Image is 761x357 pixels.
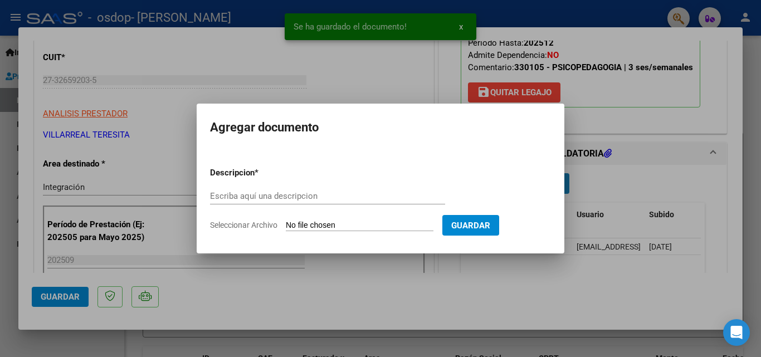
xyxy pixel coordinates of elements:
[451,221,490,231] span: Guardar
[210,221,277,229] span: Seleccionar Archivo
[442,215,499,236] button: Guardar
[210,117,551,138] h2: Agregar documento
[210,167,313,179] p: Descripcion
[723,319,750,346] div: Open Intercom Messenger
